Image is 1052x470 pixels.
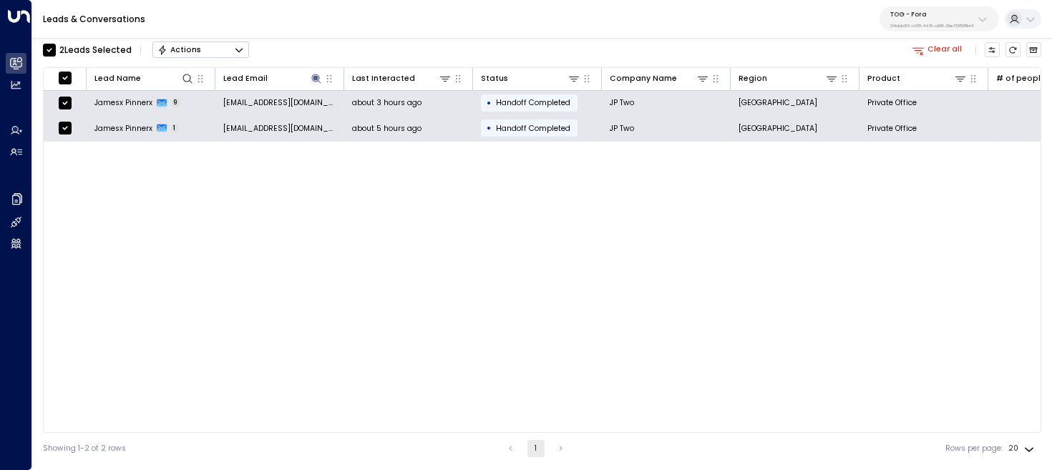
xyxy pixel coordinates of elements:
label: Rows per page: [945,443,1003,454]
div: Lead Email [223,72,268,85]
p: 24bbb2f3-cf28-4415-a26f-20e170838bf4 [890,23,974,29]
span: Handoff Completed [496,123,570,134]
span: about 5 hours ago [352,123,422,134]
div: Lead Name [94,72,195,85]
span: Private Office [867,97,917,108]
div: Button group with a nested menu [152,41,249,59]
div: Status [481,72,508,85]
span: JP Two [610,123,634,134]
div: Lead Name [94,72,141,85]
span: Refresh [1005,42,1021,58]
div: 2 Lead s Selected [59,44,132,57]
span: Handoff Completed [496,97,570,108]
span: Toggle select all [58,71,72,84]
span: Toggle select row [58,122,72,135]
button: page 1 [527,440,545,457]
div: Last Interacted [352,72,452,85]
a: Leads & Conversations [43,13,145,25]
div: Product [867,72,900,85]
button: Clear all [908,42,967,57]
div: Actions [157,45,201,55]
div: Company Name [610,72,677,85]
div: • [487,119,492,137]
span: London [739,97,817,108]
div: # of people [996,72,1046,85]
span: Toggle select row [58,96,72,109]
span: jamespinnerbbr@gmail.com [223,123,336,134]
div: Company Name [610,72,710,85]
div: Region [739,72,767,85]
span: Jamesx Pinnerx [94,123,152,134]
span: 9 [171,98,181,107]
span: London [739,123,817,134]
nav: pagination navigation [502,440,570,457]
div: Last Interacted [352,72,415,85]
span: Private Office [867,123,917,134]
span: Jamesx Pinnerx [94,97,152,108]
div: Product [867,72,968,85]
div: 20 [1008,440,1037,457]
span: about 3 hours ago [352,97,422,108]
button: Actions [152,41,249,59]
span: 1 [171,124,179,133]
div: • [487,94,492,112]
span: jamespinnerbbr@gmail.com [223,97,336,108]
button: Archived Leads [1026,42,1042,58]
button: TOG - Fora24bbb2f3-cf28-4415-a26f-20e170838bf4 [880,6,999,31]
span: JP Two [610,97,634,108]
p: TOG - Fora [890,10,974,19]
div: Lead Email [223,72,323,85]
div: Showing 1-2 of 2 rows [43,443,126,454]
div: Status [481,72,581,85]
div: Region [739,72,839,85]
button: Customize [985,42,1000,58]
